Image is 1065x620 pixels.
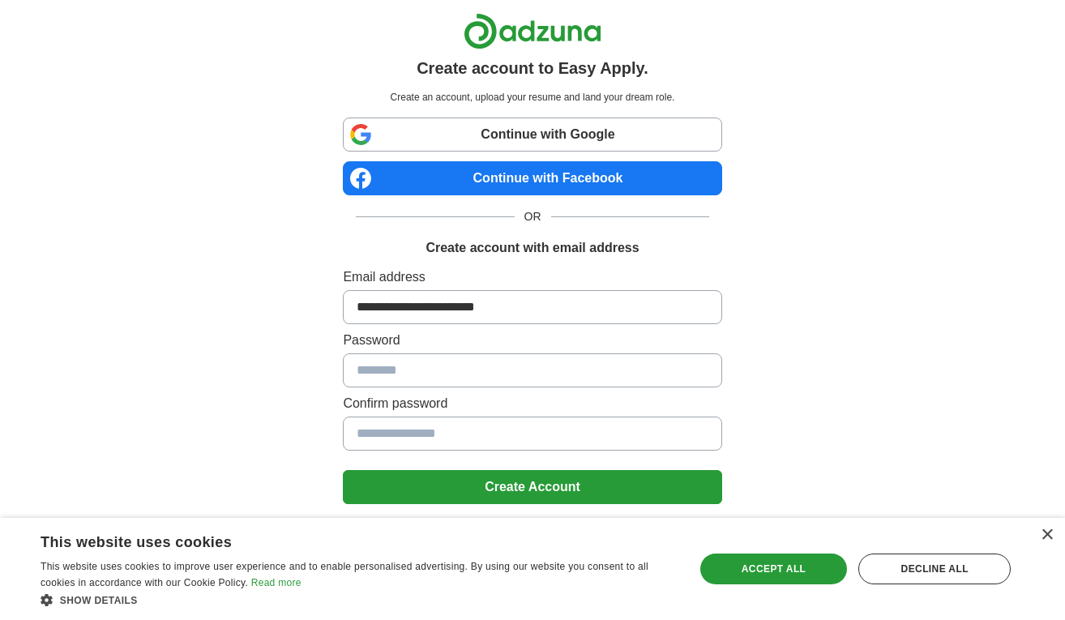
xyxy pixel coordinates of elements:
[346,90,718,105] p: Create an account, upload your resume and land your dream role.
[515,208,551,225] span: OR
[41,592,675,608] div: Show details
[464,13,601,49] img: Adzuna logo
[343,394,721,413] label: Confirm password
[41,561,648,588] span: This website uses cookies to improve user experience and to enable personalised advertising. By u...
[343,267,721,287] label: Email address
[343,331,721,350] label: Password
[343,470,721,504] button: Create Account
[343,161,721,195] a: Continue with Facebook
[343,118,721,152] a: Continue with Google
[700,554,848,584] div: Accept all
[417,56,648,80] h1: Create account to Easy Apply.
[426,238,639,258] h1: Create account with email address
[60,595,138,606] span: Show details
[251,577,302,588] a: Read more, opens a new window
[858,554,1011,584] div: Decline all
[1041,529,1053,541] div: Close
[41,528,635,552] div: This website uses cookies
